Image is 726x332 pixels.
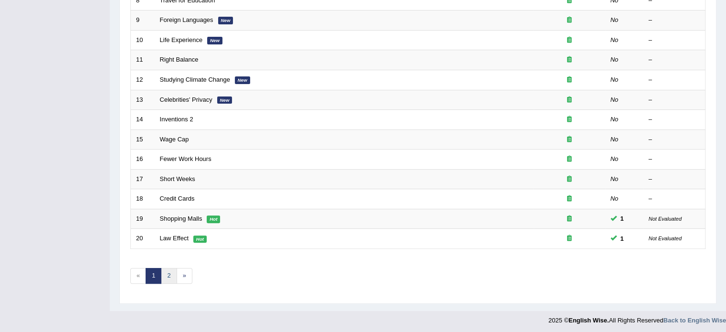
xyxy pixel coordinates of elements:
[617,214,628,224] span: You cannot take this question anymore
[610,116,619,123] em: No
[610,76,619,83] em: No
[131,229,155,249] td: 20
[160,36,203,43] a: Life Experience
[131,169,155,189] td: 17
[649,175,700,184] div: –
[131,129,155,150] td: 15
[131,189,155,209] td: 18
[610,155,619,162] em: No
[539,36,600,45] div: Exam occurring question
[649,115,700,124] div: –
[193,236,207,243] em: Hot
[131,209,155,229] td: 19
[649,236,682,241] small: Not Evaluated
[160,195,195,202] a: Credit Cards
[539,16,600,25] div: Exam occurring question
[207,215,220,223] em: Hot
[663,317,726,324] a: Back to English Wise
[235,76,250,84] em: New
[539,135,600,144] div: Exam occurring question
[649,194,700,203] div: –
[146,268,161,284] a: 1
[649,36,700,45] div: –
[539,55,600,64] div: Exam occurring question
[649,155,700,164] div: –
[649,135,700,144] div: –
[160,175,195,182] a: Short Weeks
[539,115,600,124] div: Exam occurring question
[610,16,619,23] em: No
[131,30,155,50] td: 10
[548,311,726,325] div: 2025 © All Rights Reserved
[161,268,177,284] a: 2
[610,36,619,43] em: No
[131,110,155,130] td: 14
[649,55,700,64] div: –
[207,37,222,44] em: New
[160,136,189,143] a: Wage Cap
[130,268,146,284] span: «
[217,96,232,104] em: New
[160,116,193,123] a: Inventions 2
[160,16,213,23] a: Foreign Languages
[131,50,155,70] td: 11
[568,317,609,324] strong: English Wise.
[539,155,600,164] div: Exam occurring question
[160,76,230,83] a: Studying Climate Change
[649,216,682,222] small: Not Evaluated
[160,215,202,222] a: Shopping Malls
[539,194,600,203] div: Exam occurring question
[610,56,619,63] em: No
[160,235,189,242] a: Law Effect
[131,90,155,110] td: 13
[539,96,600,105] div: Exam occurring question
[649,96,700,105] div: –
[539,75,600,85] div: Exam occurring question
[160,155,211,162] a: Fewer Work Hours
[610,175,619,182] em: No
[610,96,619,103] em: No
[160,96,212,103] a: Celebrities' Privacy
[131,150,155,170] td: 16
[177,268,192,284] a: »
[649,16,700,25] div: –
[131,70,155,90] td: 12
[649,75,700,85] div: –
[610,195,619,202] em: No
[160,56,199,63] a: Right Balance
[539,214,600,224] div: Exam occurring question
[610,136,619,143] em: No
[617,234,628,244] span: You cannot take this question anymore
[539,175,600,184] div: Exam occurring question
[131,11,155,31] td: 9
[218,17,233,24] em: New
[539,234,600,243] div: Exam occurring question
